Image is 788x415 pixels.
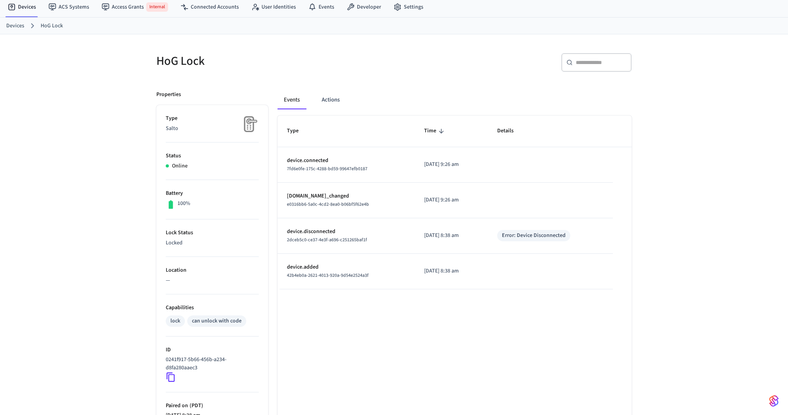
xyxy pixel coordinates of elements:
a: Devices [6,22,24,30]
span: 42b4eb0a-2621-4013-920a-9d54e2524a3f [287,272,369,279]
div: Error: Device Disconnected [502,232,566,240]
p: Battery [166,189,259,198]
button: Events [278,91,306,109]
span: Type [287,125,309,137]
p: device.added [287,263,405,271]
span: Time [424,125,446,137]
div: ant example [278,91,632,109]
p: device.connected [287,157,405,165]
p: Status [166,152,259,160]
p: Salto [166,125,259,133]
p: 0241f917-5b66-456b-a234-d8fa280aaec3 [166,356,256,372]
div: can unlock with code [192,317,242,325]
button: Actions [315,91,346,109]
p: [DOMAIN_NAME]_changed [287,192,405,200]
p: Lock Status [166,229,259,237]
span: e0316bb6-5a0c-4cd2-8ea0-b06bf5f62e4b [287,201,369,208]
table: sticky table [278,116,632,289]
span: ( PDT ) [188,402,203,410]
img: Placeholder Lock Image [239,114,259,134]
p: Online [172,162,188,170]
div: lock [170,317,180,325]
span: 7fd6e0fe-175c-4288-bd59-99647efb0187 [287,166,367,172]
p: [DATE] 8:38 am [424,267,478,275]
p: device.disconnected [287,228,405,236]
p: Location [166,266,259,274]
p: 100% [177,199,190,208]
span: Internal [146,2,168,12]
p: Properties [156,91,181,99]
p: ID [166,346,259,354]
p: Type [166,114,259,123]
img: SeamLogoGradient.69752ec5.svg [769,395,779,407]
p: [DATE] 9:26 am [424,160,478,169]
p: [DATE] 9:26 am [424,196,478,204]
p: Capabilities [166,304,259,312]
p: Locked [166,239,259,247]
span: Details [497,125,524,137]
p: [DATE] 8:38 am [424,232,478,240]
h5: HoG Lock [156,53,389,69]
a: HoG Lock [41,22,63,30]
p: Paired on [166,402,259,410]
p: — [166,276,259,285]
span: 2dceb5c0-ce37-4e3f-a696-c251265baf1f [287,237,367,243]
